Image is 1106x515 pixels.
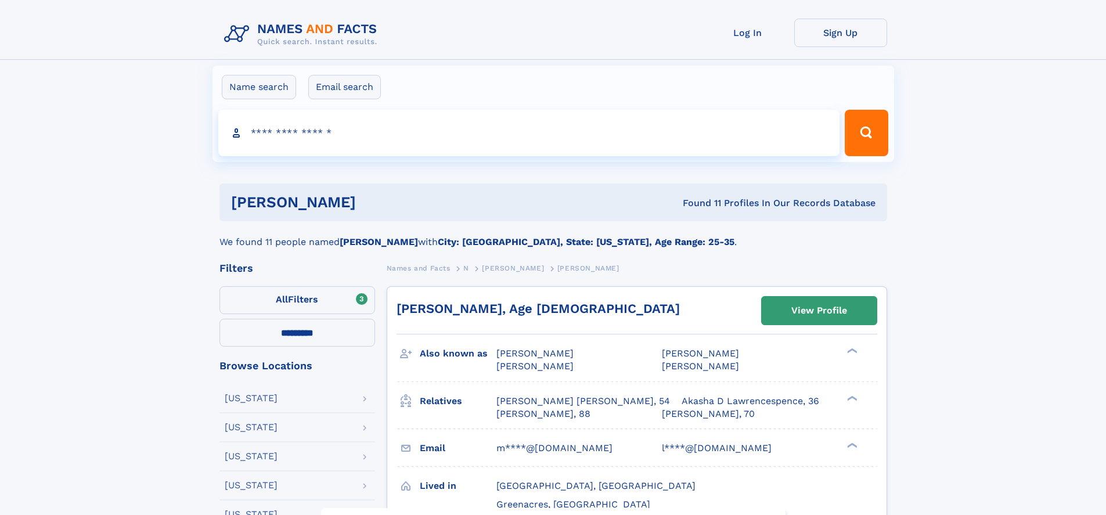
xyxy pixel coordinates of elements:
[231,195,520,210] h1: [PERSON_NAME]
[701,19,794,47] a: Log In
[276,294,288,305] span: All
[225,452,278,461] div: [US_STATE]
[225,394,278,403] div: [US_STATE]
[218,110,840,156] input: search input
[222,75,296,99] label: Name search
[397,301,680,316] a: [PERSON_NAME], Age [DEMOGRAPHIC_DATA]
[662,408,755,420] a: [PERSON_NAME], 70
[557,264,619,272] span: [PERSON_NAME]
[496,361,574,372] span: [PERSON_NAME]
[438,236,734,247] b: City: [GEOGRAPHIC_DATA], State: [US_STATE], Age Range: 25-35
[482,261,544,275] a: [PERSON_NAME]
[387,261,451,275] a: Names and Facts
[340,236,418,247] b: [PERSON_NAME]
[844,441,858,449] div: ❯
[225,481,278,490] div: [US_STATE]
[463,264,469,272] span: N
[420,476,496,496] h3: Lived in
[662,361,739,372] span: [PERSON_NAME]
[762,297,877,325] a: View Profile
[219,221,887,249] div: We found 11 people named with .
[496,395,670,408] a: [PERSON_NAME] [PERSON_NAME], 54
[482,264,544,272] span: [PERSON_NAME]
[219,19,387,50] img: Logo Names and Facts
[225,423,278,432] div: [US_STATE]
[496,408,590,420] a: [PERSON_NAME], 88
[519,197,876,210] div: Found 11 Profiles In Our Records Database
[662,348,739,359] span: [PERSON_NAME]
[420,344,496,363] h3: Also known as
[219,361,375,371] div: Browse Locations
[791,297,847,324] div: View Profile
[420,438,496,458] h3: Email
[845,110,888,156] button: Search Button
[496,499,650,510] span: Greenacres, [GEOGRAPHIC_DATA]
[844,394,858,402] div: ❯
[794,19,887,47] a: Sign Up
[682,395,819,408] a: Akasha D Lawrencespence, 36
[308,75,381,99] label: Email search
[219,286,375,314] label: Filters
[219,263,375,273] div: Filters
[496,348,574,359] span: [PERSON_NAME]
[463,261,469,275] a: N
[844,347,858,355] div: ❯
[496,480,696,491] span: [GEOGRAPHIC_DATA], [GEOGRAPHIC_DATA]
[420,391,496,411] h3: Relatives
